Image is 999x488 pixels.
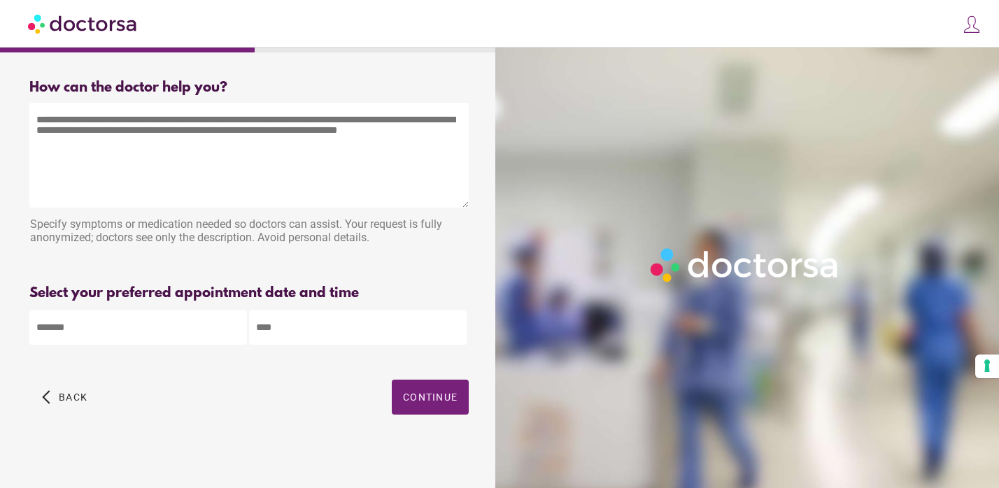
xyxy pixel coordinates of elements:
div: Specify symptoms or medication needed so doctors can assist. Your request is fully anonymized; do... [29,210,469,254]
button: Your consent preferences for tracking technologies [975,354,999,378]
div: How can the doctor help you? [29,80,469,96]
button: Continue [392,380,469,415]
span: Continue [403,392,458,403]
span: Back [59,392,87,403]
img: Logo-Doctorsa-trans-White-partial-flat.png [645,243,845,287]
button: arrow_back_ios Back [36,380,93,415]
img: icons8-customer-100.png [962,15,982,34]
div: Select your preferred appointment date and time [29,285,469,301]
img: Doctorsa.com [28,8,139,39]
